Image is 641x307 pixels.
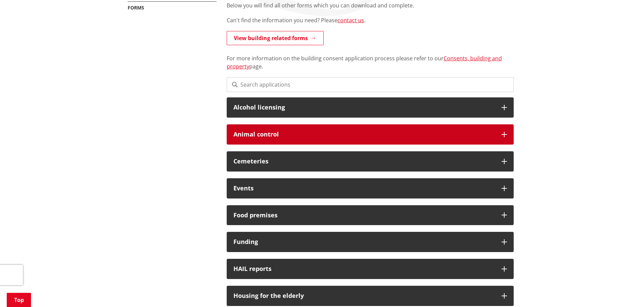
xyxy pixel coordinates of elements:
p: Can't find the information you need? Please . [227,16,514,24]
a: View building related forms [227,31,324,45]
h3: Cemeteries [233,158,495,165]
a: contact us [338,17,364,24]
h3: Funding [233,239,495,245]
h3: HAIL reports [233,266,495,272]
h3: Housing for the elderly [233,293,495,299]
p: For more information on the building consent application process please refer to our page. [227,46,514,70]
h3: Animal control [233,131,495,138]
h3: Alcohol licensing [233,104,495,111]
iframe: Messenger Launcher [610,279,634,303]
a: Forms [128,4,144,11]
h3: Events [233,185,495,192]
h3: Food premises [233,212,495,219]
input: Search applications [227,77,514,92]
a: Consents, building and property [227,55,502,70]
p: Below you will find all other forms which you can download and complete. [227,1,514,9]
a: Top [7,293,31,307]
